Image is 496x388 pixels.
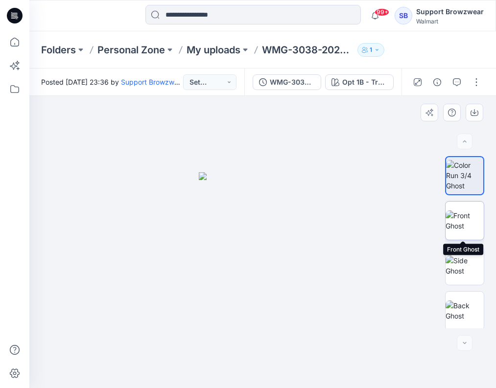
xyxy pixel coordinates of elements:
[187,43,240,57] a: My uploads
[342,77,387,88] div: Opt 1B - True Medium Wash 2
[270,77,315,88] div: WMG-3038-2026_Elastic Back 5pkt Denim Shorts 3 Inseam_bw
[357,43,384,57] button: 1
[416,18,484,25] div: Walmart
[446,210,484,231] img: Front Ghost
[41,43,76,57] a: Folders
[41,77,183,87] span: Posted [DATE] 23:36 by
[370,45,372,55] p: 1
[121,78,185,86] a: Support Browzwear
[253,74,321,90] button: WMG-3038-2026_Elastic Back 5pkt Denim Shorts 3 Inseam_bw
[416,6,484,18] div: Support Browzwear
[429,74,445,90] button: Details
[446,300,484,321] img: Back Ghost
[446,160,483,191] img: Color Run 3/4 Ghost
[262,43,354,57] p: WMG-3038-2026_Elastic Back 5pkt Denim Shorts 3 Inseam_bw
[446,255,484,276] img: Side Ghost
[395,7,412,24] div: SB
[97,43,165,57] a: Personal Zone
[375,8,389,16] span: 99+
[325,74,394,90] button: Opt 1B - True Medium Wash 2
